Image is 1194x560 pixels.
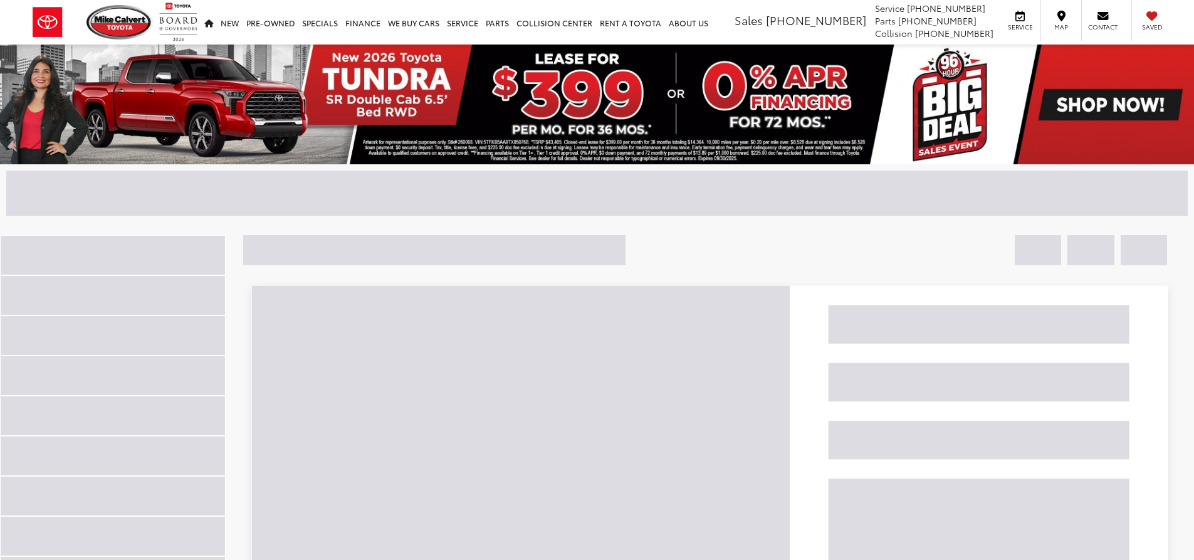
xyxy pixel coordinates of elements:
span: Saved [1138,23,1166,31]
span: Collision [875,27,913,40]
span: [PHONE_NUMBER] [915,27,993,40]
span: [PHONE_NUMBER] [898,14,977,27]
img: Mike Calvert Toyota [86,5,153,40]
span: Service [1006,23,1034,31]
span: Service [875,2,904,14]
span: Parts [875,14,896,27]
span: Sales [735,12,763,28]
span: Contact [1088,23,1118,31]
span: Map [1047,23,1075,31]
span: [PHONE_NUMBER] [766,12,866,28]
span: [PHONE_NUMBER] [907,2,985,14]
